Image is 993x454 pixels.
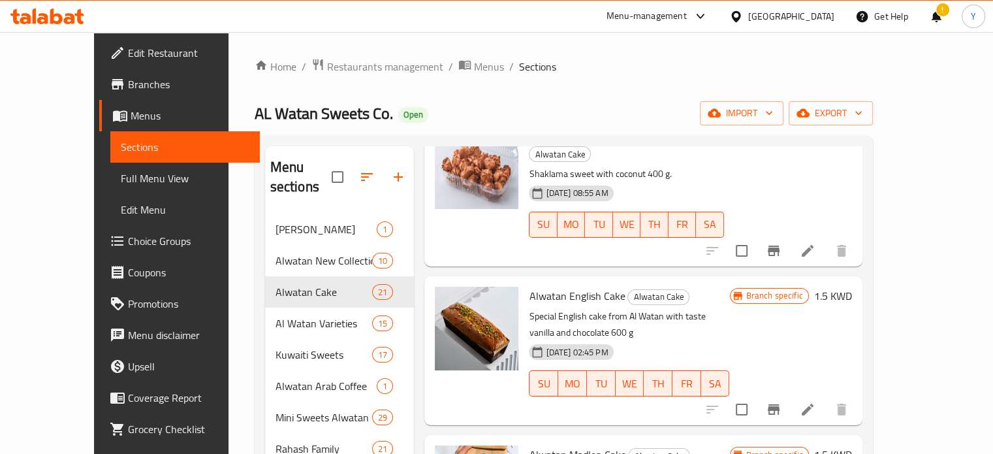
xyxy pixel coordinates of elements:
[373,286,392,299] span: 21
[799,105,862,122] span: export
[563,215,580,234] span: MO
[741,289,808,302] span: Branch specific
[276,378,377,394] span: Alwatan Arab Coffee
[128,76,249,92] span: Branches
[474,59,504,74] span: Menus
[99,382,260,413] a: Coverage Report
[99,225,260,257] a: Choice Groups
[302,59,306,74] li: /
[372,316,393,331] div: items
[529,308,729,341] p: Special English cake from Al Watan with taste vanilla and chocolate 600 g
[121,202,249,218] span: Edit Menu
[700,101,783,125] button: import
[529,166,723,182] p: Shaklama sweet with coconut 400 g.
[377,223,392,236] span: 1
[276,284,372,300] span: Alwatan Cake
[121,139,249,155] span: Sections
[276,221,377,237] div: Alwatan Gelato
[265,276,415,308] div: Alwatan Cake21
[728,396,755,423] span: Select to update
[814,287,852,305] h6: 1.5 KWD
[128,390,249,406] span: Coverage Report
[99,351,260,382] a: Upsell
[674,215,691,234] span: FR
[265,339,415,370] div: Kuwaiti Sweets17
[701,370,730,397] button: SA
[377,380,392,393] span: 1
[110,131,260,163] a: Sections
[265,308,415,339] div: Al Watan Varieties15
[128,296,249,312] span: Promotions
[99,257,260,288] a: Coupons
[971,9,976,24] span: Y
[826,235,857,267] button: delete
[276,347,372,363] span: Kuwaiti Sweets
[678,374,696,393] span: FR
[128,265,249,280] span: Coupons
[377,378,393,394] div: items
[728,237,755,265] span: Select to update
[372,347,393,363] div: items
[669,212,696,238] button: FR
[587,370,616,397] button: TU
[99,100,260,131] a: Menus
[255,59,296,74] a: Home
[372,410,393,425] div: items
[458,58,504,75] a: Menus
[590,215,607,234] span: TU
[592,374,610,393] span: TU
[627,289,689,305] div: Alwatan Cake
[672,370,701,397] button: FR
[541,346,613,359] span: [DATE] 02:45 PM
[710,105,773,122] span: import
[128,421,249,437] span: Grocery Checklist
[372,284,393,300] div: items
[535,215,552,234] span: SU
[265,370,415,402] div: Alwatan Arab Coffee1
[529,147,590,162] span: Alwatan Cake
[327,59,443,74] span: Restaurants management
[748,9,834,24] div: [GEOGRAPHIC_DATA]
[265,245,415,276] div: Alwatan New Collection10
[607,8,687,24] div: Menu-management
[276,221,377,237] span: [PERSON_NAME]
[276,316,372,331] div: Al Watan Varieties
[558,212,585,238] button: MO
[99,37,260,69] a: Edit Restaurant
[270,157,332,197] h2: Menu sections
[373,255,392,267] span: 10
[311,58,443,75] a: Restaurants management
[706,374,725,393] span: SA
[128,359,249,374] span: Upsell
[558,370,587,397] button: MO
[696,212,723,238] button: SA
[128,45,249,61] span: Edit Restaurant
[449,59,453,74] li: /
[800,402,815,417] a: Edit menu item
[128,327,249,343] span: Menu disclaimer
[541,187,613,199] span: [DATE] 08:55 AM
[435,125,518,209] img: Alwatan Shaklama With Coconut
[529,212,557,238] button: SU
[646,215,663,234] span: TH
[621,374,639,393] span: WE
[789,101,873,125] button: export
[128,233,249,249] span: Choice Groups
[265,214,415,245] div: [PERSON_NAME]1
[99,288,260,319] a: Promotions
[519,59,556,74] span: Sections
[276,253,372,268] span: Alwatan New Collection
[110,194,260,225] a: Edit Menu
[276,410,372,425] span: Mini Sweets Alwatan
[758,394,789,425] button: Branch-specific-item
[535,374,553,393] span: SU
[121,170,249,186] span: Full Menu View
[800,243,815,259] a: Edit menu item
[398,109,428,120] span: Open
[373,349,392,361] span: 17
[373,412,392,424] span: 29
[563,374,582,393] span: MO
[529,370,558,397] button: SU
[255,58,873,75] nav: breadcrumb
